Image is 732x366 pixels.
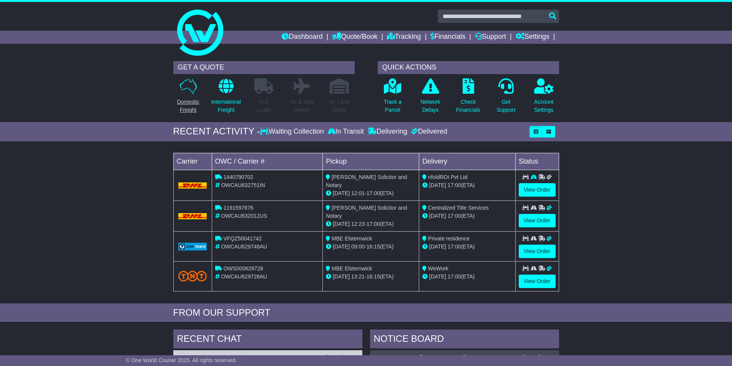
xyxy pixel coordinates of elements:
span: OWCAU629728AU [221,273,267,280]
a: View Order [519,245,556,258]
div: RECENT CHAT [173,330,362,350]
img: TNT_Domestic.png [178,271,207,281]
span: [PERSON_NAME] Solicitor and Notary [326,205,407,219]
a: View Order [519,275,556,288]
span: Private residence [428,235,470,242]
p: Get Support [496,98,515,114]
div: - (ETA) [326,189,416,197]
span: [DATE] [429,213,446,219]
span: 12:01 [351,190,365,196]
td: Status [515,153,559,170]
div: (ETA) [422,212,512,220]
td: OWC / Carrier # [212,153,323,170]
div: Delivered [409,128,447,136]
a: OWCAU629010PL [374,354,419,360]
div: GET A QUOTE [173,61,355,74]
div: ( ) [177,354,359,361]
p: Check Financials [456,98,480,114]
p: Domestic Freight [177,98,199,114]
span: 17:00 [367,221,380,227]
div: Delivering [366,128,409,136]
span: 17:00 [448,243,461,250]
div: (ETA) [422,181,512,189]
span: OWCAU629748AU [221,243,267,250]
p: Account Settings [534,98,554,114]
div: FROM OUR SUPPORT [173,307,559,318]
a: NetworkDelays [420,78,440,118]
div: Waiting Collection [260,128,325,136]
span: 13:21 [351,273,365,280]
span: 17:00 [448,273,461,280]
img: DHL.png [178,213,207,219]
a: View Order [519,214,556,227]
span: MBE Elsternwick [332,265,372,272]
span: 1191597676 [223,205,253,211]
span: 12:23 [351,221,365,227]
a: Financials [430,31,465,44]
a: Quote/Book [332,31,377,44]
span: WeWork [428,265,448,272]
div: (ETA) [422,273,512,281]
p: International Freight [211,98,241,114]
div: NOTICE BOARD [370,330,559,350]
p: Air / Sea Depot [329,98,350,114]
span: OWCAU632751IN [221,182,265,188]
div: - (ETA) [326,243,416,251]
span: 17:00 [448,213,461,219]
span: [DATE] [333,221,350,227]
span: [PERSON_NAME] [421,354,465,360]
a: View Order [519,183,556,197]
span: OWS000629728 [223,265,263,272]
p: Network Delays [420,98,440,114]
div: [DATE] 09:36 [326,354,358,361]
a: OWCAU529718AU [177,354,224,360]
a: Dashboard [282,31,323,44]
span: 1440790702 [223,174,253,180]
span: 16:15 [367,273,380,280]
a: Tracking [387,31,421,44]
span: OWCAU632012US [221,213,267,219]
span: [DATE] [429,182,446,188]
span: [DATE] [333,273,350,280]
div: [DATE] 14:39 [523,354,555,361]
div: RECENT ACTIVITY - [173,126,260,137]
span: [DATE] [333,190,350,196]
a: AccountSettings [534,78,554,118]
span: VFQZ50041742 [223,235,262,242]
span: 16:15 [367,243,380,250]
a: InternationalFreight [211,78,241,118]
td: Pickup [323,153,419,170]
a: DomesticFreight [176,78,199,118]
span: Centralized Title Services [428,205,489,211]
p: Full Loads [254,98,274,114]
span: MBE Elsternwick [332,235,372,242]
span: nfoldROI Pvt Ltd [428,174,468,180]
a: Support [475,31,506,44]
span: [DATE] [333,243,350,250]
span: © One World Courier 2025. All rights reserved. [126,357,237,363]
div: - (ETA) [326,220,416,228]
div: (ETA) [422,243,512,251]
img: GetCarrierServiceLogo [178,243,207,250]
a: CheckFinancials [456,78,481,118]
div: ( ) [374,354,555,361]
div: QUICK ACTIONS [378,61,559,74]
span: [DATE] [429,243,446,250]
span: 17:00 [367,190,380,196]
a: Track aParcel [383,78,402,118]
span: [PERSON_NAME] Solicitor and Notary [326,174,407,188]
a: Settings [516,31,549,44]
div: - (ETA) [326,273,416,281]
div: In Transit [326,128,366,136]
span: 17:00 [448,182,461,188]
p: Air & Sea Freight [290,98,313,114]
span: CGU SA [226,354,246,360]
p: Track a Parcel [384,98,402,114]
img: DHL.png [178,182,207,189]
span: [DATE] [429,273,446,280]
a: GetSupport [496,78,516,118]
span: 09:00 [351,243,365,250]
td: Delivery [419,153,515,170]
td: Carrier [173,153,212,170]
